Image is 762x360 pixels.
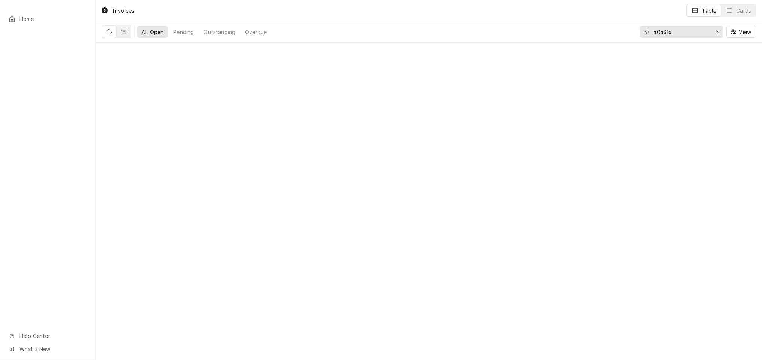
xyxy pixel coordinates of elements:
button: Erase input [711,26,723,38]
span: View [737,28,753,36]
div: Table [702,7,716,15]
input: Keyword search [653,26,709,38]
div: Outstanding [203,28,235,36]
div: Overdue [245,28,267,36]
button: View [726,26,756,38]
div: Cards [736,7,751,15]
a: Go to Help Center [4,330,91,342]
span: Help Center [19,332,86,340]
div: All Open [141,28,163,36]
a: Go to What's New [4,343,91,355]
span: What's New [19,345,86,353]
div: Pending [173,28,194,36]
a: Home [4,13,91,25]
span: Home [19,15,87,23]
